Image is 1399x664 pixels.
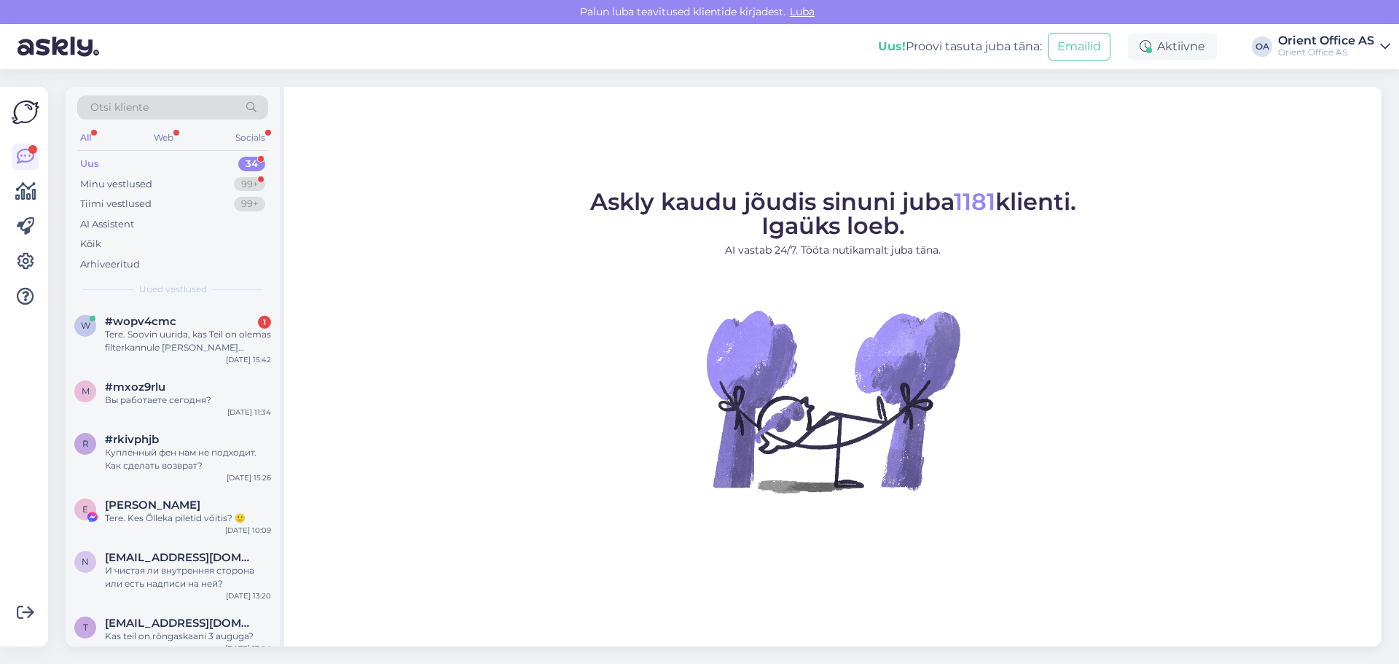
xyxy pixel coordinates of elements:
img: No Chat active [702,270,964,532]
div: Tiimi vestlused [80,197,152,211]
span: Luba [785,5,819,18]
div: AI Assistent [80,217,134,232]
span: Eva-Maria Virnas [105,499,200,512]
div: [DATE] 13:20 [226,590,271,601]
div: [DATE] 15:42 [226,354,271,365]
div: Web [151,128,176,147]
b: Uus! [878,39,906,53]
span: E [82,504,88,515]
span: r [82,438,89,449]
span: t [83,622,88,633]
span: #mxoz9rlu [105,380,165,394]
div: Socials [232,128,268,147]
div: 34 [238,157,265,171]
div: [DATE] 11:34 [227,407,271,418]
div: [DATE] 10:09 [225,525,271,536]
span: natalyamam3@gmail.com [105,551,256,564]
div: 99+ [234,177,265,192]
span: 1181 [954,187,995,216]
span: n [82,556,89,567]
div: OA [1252,36,1272,57]
div: 1 [258,316,271,329]
div: Orient Office AS [1278,35,1374,47]
div: All [77,128,94,147]
span: Askly kaudu jõudis sinuni juba klienti. Igaüks loeb. [590,187,1076,240]
div: Arhiveeritud [80,257,140,272]
div: Tere. Kes Õlleka piletid võitis? 🙂 [105,512,271,525]
div: Kõik [80,237,101,251]
span: timakova.katrin@gmail.com [105,617,256,630]
span: w [81,320,90,331]
div: Minu vestlused [80,177,152,192]
div: Proovi tasuta juba täna: [878,38,1042,55]
div: 99+ [234,197,265,211]
img: Askly Logo [12,98,39,126]
div: Tere. Soovin uurida, kas Teil on olemas filterkannule [PERSON_NAME] filtreid? Tänan vastuse eest! [105,328,271,354]
span: Otsi kliente [90,100,149,115]
span: #rkivphjb [105,433,159,446]
p: AI vastab 24/7. Tööta nutikamalt juba täna. [590,243,1076,258]
button: Emailid [1048,33,1110,60]
span: Uued vestlused [139,283,207,296]
div: Aktiivne [1128,34,1217,60]
div: Uus [80,157,99,171]
div: Купленный фен нам не подходит. Как сделать возврат? [105,446,271,472]
div: Orient Office AS [1278,47,1374,58]
div: Вы работаете сегодня? [105,394,271,407]
div: И чистая ли внутренняя сторона или есть надписи на ней? [105,564,271,590]
div: [DATE] 15:26 [227,472,271,483]
span: m [82,386,90,397]
a: Orient Office ASOrient Office AS [1278,35,1390,58]
div: [DATE] 13:04 [225,643,271,654]
span: #wopv4cmc [105,315,176,328]
div: Kas teil on rõngaskaani 3 auguga? [105,630,271,643]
